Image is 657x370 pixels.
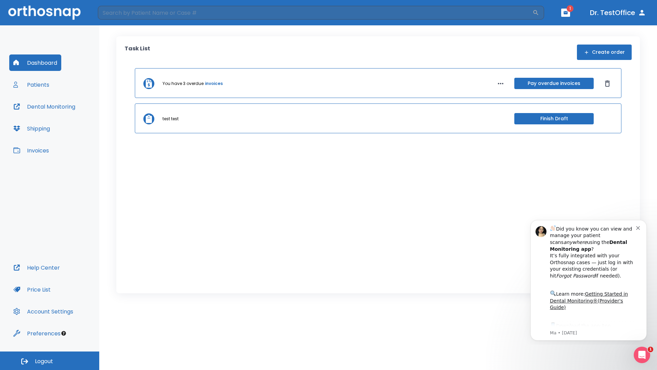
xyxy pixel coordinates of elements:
[163,116,179,122] p: test test
[9,120,54,137] button: Shipping
[30,108,116,143] div: Download the app: | ​ Let us know if you need help getting started!
[116,11,121,16] button: Dismiss notification
[567,5,574,12] span: 1
[98,6,532,20] input: Search by Patient Name or Case #
[125,45,150,60] p: Task List
[8,5,81,20] img: Orthosnap
[163,81,204,87] p: You have 3 overdue
[9,98,79,115] button: Dental Monitoring
[514,78,594,89] button: Pay overdue invoices
[9,259,64,276] button: Help Center
[634,347,650,363] iframe: Intercom live chat
[9,76,53,93] button: Patients
[577,45,632,60] button: Create order
[35,358,53,365] span: Logout
[648,347,653,352] span: 1
[9,325,65,342] button: Preferences
[9,303,77,320] button: Account Settings
[514,113,594,124] button: Finish Draft
[587,7,649,19] button: Dr. TestOffice
[30,116,116,122] p: Message from Ma, sent 7w ago
[9,142,53,159] button: Invoices
[9,54,61,71] button: Dashboard
[602,78,613,89] button: Dismiss
[30,109,91,122] a: App Store
[205,81,223,87] a: invoices
[9,281,55,298] button: Price List
[61,330,67,336] div: Tooltip anchor
[520,214,657,345] iframe: Intercom notifications message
